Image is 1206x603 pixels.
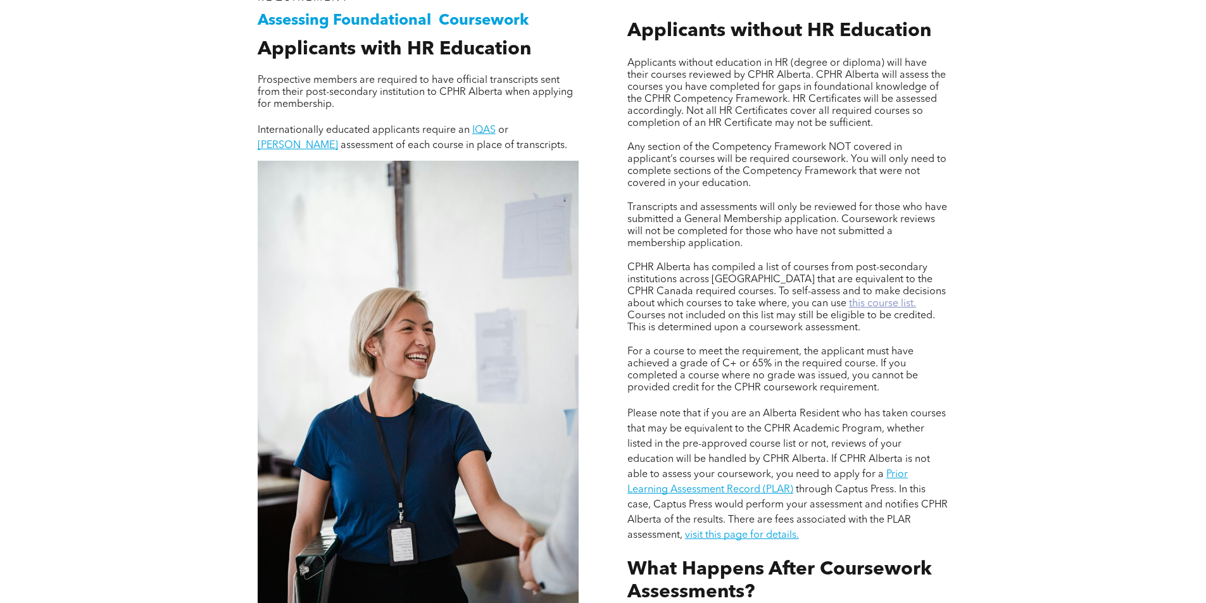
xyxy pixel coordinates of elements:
a: this course list. [849,299,916,309]
span: Internationally educated applicants require an [258,125,470,135]
span: Any section of the Competency Framework NOT covered in applicant’s courses will be required cours... [627,142,946,189]
span: Assessing Foundational Coursework [258,13,529,28]
span: Courses not included on this list may still be eligible to be credited. This is determined upon a... [627,311,935,333]
span: Prospective members are required to have official transcripts sent from their post-secondary inst... [258,75,573,109]
span: Applicants without education in HR (degree or diploma) will have their courses reviewed by CPHR A... [627,58,946,128]
a: visit this page for details. [685,530,799,540]
span: or [498,125,508,135]
span: Applicants with HR Education [258,40,531,59]
span: For a course to meet the requirement, the applicant must have achieved a grade of C+ or 65% in th... [627,347,918,393]
span: Please note that if you are an Alberta Resident who has taken courses that may be equivalent to t... [627,409,946,480]
span: Transcripts and assessments will only be reviewed for those who have submitted a General Membersh... [627,202,947,249]
span: Applicants without HR Education [627,22,931,40]
span: CPHR Alberta has compiled a list of courses from post-secondary institutions across [GEOGRAPHIC_D... [627,263,946,309]
span: assessment of each course in place of transcripts. [341,140,567,151]
a: [PERSON_NAME] [258,140,338,151]
span: What Happens After Coursework Assessments? [627,560,932,602]
a: IQAS [472,125,496,135]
